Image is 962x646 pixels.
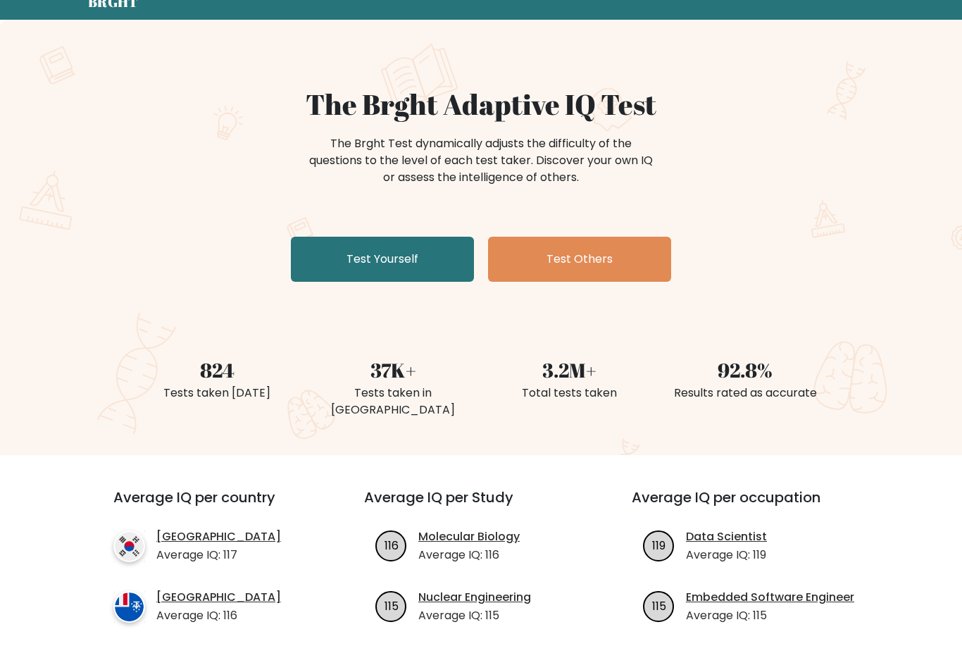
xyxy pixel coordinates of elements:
a: [GEOGRAPHIC_DATA] [156,528,281,545]
h3: Average IQ per country [113,489,313,523]
a: Test Others [488,237,671,282]
h1: The Brght Adaptive IQ Test [137,87,825,121]
text: 119 [652,537,666,553]
h3: Average IQ per occupation [632,489,866,523]
p: Average IQ: 115 [418,607,531,624]
p: Average IQ: 116 [156,607,281,624]
div: 824 [137,355,296,385]
p: Average IQ: 116 [418,547,520,564]
div: 3.2M+ [489,355,649,385]
a: Data Scientist [686,528,767,545]
a: Test Yourself [291,237,474,282]
div: The Brght Test dynamically adjusts the difficulty of the questions to the level of each test take... [305,135,657,186]
div: 92.8% [666,355,825,385]
text: 116 [385,537,399,553]
div: Tests taken in [GEOGRAPHIC_DATA] [313,385,473,418]
a: Nuclear Engineering [418,589,531,606]
text: 115 [652,597,666,614]
div: Total tests taken [489,385,649,402]
img: country [113,591,145,623]
div: Tests taken [DATE] [137,385,296,402]
div: 37K+ [313,355,473,385]
a: [GEOGRAPHIC_DATA] [156,589,281,606]
p: Average IQ: 119 [686,547,767,564]
p: Average IQ: 115 [686,607,854,624]
a: Molecular Biology [418,528,520,545]
img: country [113,530,145,562]
div: Results rated as accurate [666,385,825,402]
p: Average IQ: 117 [156,547,281,564]
a: Embedded Software Engineer [686,589,854,606]
text: 115 [385,597,399,614]
h3: Average IQ per Study [364,489,598,523]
